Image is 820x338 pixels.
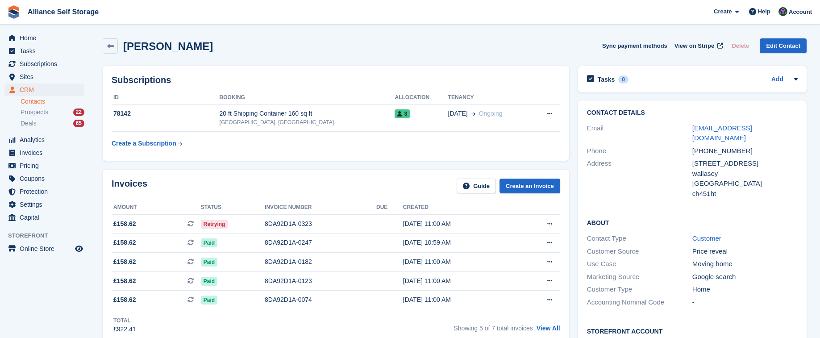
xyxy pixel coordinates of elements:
[21,108,48,117] span: Prospects
[112,109,220,118] div: 78142
[587,259,692,269] div: Use Case
[112,200,201,215] th: Amount
[20,134,73,146] span: Analytics
[21,97,84,106] a: Contacts
[403,257,516,267] div: [DATE] 11:00 AM
[7,5,21,19] img: stora-icon-8386f47178a22dfd0bd8f6a31ec36ba5ce8667c1dd55bd0f319d3a0aa187defe.svg
[112,179,147,193] h2: Invoices
[265,200,376,215] th: Invoice number
[20,185,73,198] span: Protection
[20,242,73,255] span: Online Store
[201,296,217,305] span: Paid
[20,159,73,172] span: Pricing
[457,179,496,193] a: Guide
[201,200,265,215] th: Status
[201,277,217,286] span: Paid
[598,75,615,83] h2: Tasks
[403,200,516,215] th: Created
[587,109,798,117] h2: Contact Details
[4,211,84,224] a: menu
[692,146,798,156] div: [PHONE_NUMBER]
[20,83,73,96] span: CRM
[220,91,395,105] th: Booking
[376,200,403,215] th: Due
[113,325,136,334] div: £922.41
[587,246,692,257] div: Customer Source
[448,109,468,118] span: [DATE]
[4,146,84,159] a: menu
[395,91,448,105] th: Allocation
[479,110,503,117] span: Ongoing
[499,179,560,193] a: Create an Invoice
[692,179,798,189] div: [GEOGRAPHIC_DATA]
[4,159,84,172] a: menu
[789,8,812,17] span: Account
[692,246,798,257] div: Price reveal
[692,297,798,308] div: -
[21,108,84,117] a: Prospects 22
[8,231,89,240] span: Storefront
[4,32,84,44] a: menu
[454,325,533,332] span: Showing 5 of 7 total invoices
[403,219,516,229] div: [DATE] 11:00 AM
[265,276,376,286] div: 8DA92D1A-0123
[112,91,220,105] th: ID
[112,135,182,152] a: Create a Subscription
[587,234,692,244] div: Contact Type
[20,146,73,159] span: Invoices
[4,45,84,57] a: menu
[692,234,721,242] a: Customer
[74,243,84,254] a: Preview store
[113,219,136,229] span: £158.62
[112,139,176,148] div: Create a Subscription
[771,75,783,85] a: Add
[113,317,136,325] div: Total
[537,325,560,332] a: View All
[4,83,84,96] a: menu
[587,272,692,282] div: Marketing Source
[113,238,136,247] span: £158.62
[587,297,692,308] div: Accounting Nominal Code
[4,242,84,255] a: menu
[24,4,102,19] a: Alliance Self Storage
[587,146,692,156] div: Phone
[20,211,73,224] span: Capital
[123,40,213,52] h2: [PERSON_NAME]
[403,295,516,305] div: [DATE] 11:00 AM
[778,7,787,16] img: Romilly Norton
[113,276,136,286] span: £158.62
[73,108,84,116] div: 22
[728,38,753,53] button: Delete
[20,58,73,70] span: Subscriptions
[73,120,84,127] div: 65
[602,38,667,53] button: Sync payment methods
[265,238,376,247] div: 8DA92D1A-0247
[20,198,73,211] span: Settings
[265,257,376,267] div: 8DA92D1A-0182
[220,118,395,126] div: [GEOGRAPHIC_DATA], [GEOGRAPHIC_DATA]
[113,295,136,305] span: £158.62
[760,38,807,53] a: Edit Contact
[448,91,532,105] th: Tenancy
[671,38,725,53] a: View on Stripe
[220,109,395,118] div: 20 ft Shipping Container 160 sq ft
[20,172,73,185] span: Coupons
[21,119,37,128] span: Deals
[265,219,376,229] div: 8DA92D1A-0323
[4,198,84,211] a: menu
[587,123,692,143] div: Email
[21,119,84,128] a: Deals 65
[403,238,516,247] div: [DATE] 10:59 AM
[692,272,798,282] div: Google search
[4,185,84,198] a: menu
[618,75,629,83] div: 0
[692,284,798,295] div: Home
[113,257,136,267] span: £158.62
[587,326,798,335] h2: Storefront Account
[587,284,692,295] div: Customer Type
[201,238,217,247] span: Paid
[20,71,73,83] span: Sites
[20,32,73,44] span: Home
[674,42,714,50] span: View on Stripe
[714,7,732,16] span: Create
